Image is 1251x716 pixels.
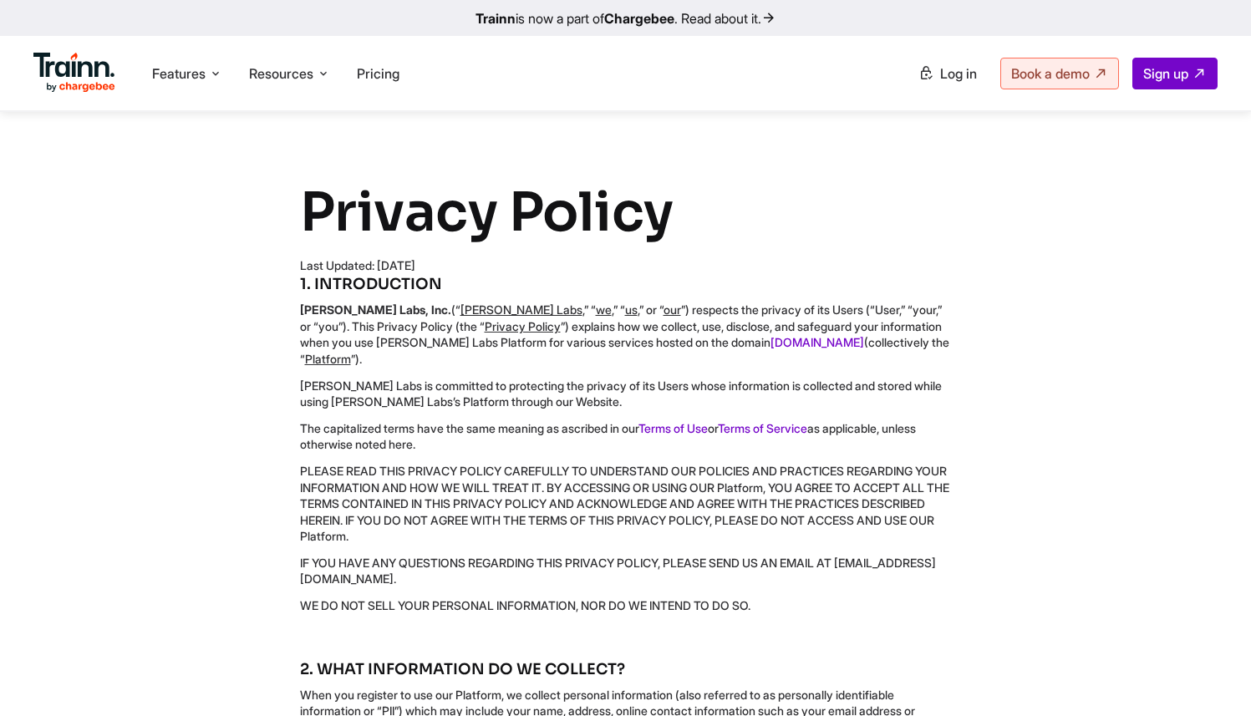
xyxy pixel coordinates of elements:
h5: 2. WHAT INFORMATION DO WE COLLECT? [300,659,952,680]
u: Platform [305,352,351,366]
p: PLEASE READ THIS PRIVACY POLICY CAREFULLY TO UNDERSTAND OUR POLICIES AND PRACTICES REGARDING YOUR... [300,463,952,545]
div: Last Updated: [DATE] [300,257,952,274]
a: Terms of Use [638,421,708,435]
b: Trainn [475,10,516,27]
u: we [596,302,612,317]
a: Sign up [1132,58,1218,89]
u: our [664,302,681,317]
u: Privacy Policy [485,319,561,333]
a: [DOMAIN_NAME] [770,335,864,349]
p: [PERSON_NAME] Labs is committed to protecting the privacy of its Users whose information is colle... [300,378,952,410]
b: [PERSON_NAME] Labs, Inc. [300,302,451,317]
span: Sign up [1143,65,1188,82]
b: Chargebee [604,10,674,27]
h5: 1. INTRODUCTION [300,274,952,295]
u: us [625,302,638,317]
u: [PERSON_NAME] Labs [460,302,582,317]
a: Pricing [357,65,399,82]
p: (“ ,” “ ,” “ ,” or “ ”) respects the privacy of its Users (“User,” “your,” or “you”). This Privac... [300,302,952,367]
span: Resources [249,64,313,83]
img: Trainn Logo [33,53,115,93]
span: Log in [940,65,977,82]
p: WE DO NOT SELL YOUR PERSONAL INFORMATION, NOR DO WE INTEND TO DO SO. [300,597,952,614]
a: Book a demo [1000,58,1119,89]
a: Log in [908,58,987,89]
iframe: Chat Widget [1167,636,1251,716]
span: Features [152,64,206,83]
p: IF YOU HAVE ANY QUESTIONS REGARDING THIS PRIVACY POLICY, PLEASE SEND US AN EMAIL AT [EMAIL_ADDRES... [300,555,952,587]
a: Terms of Service [718,421,807,435]
p: The capitalized terms have the same meaning as ascribed in our or as applicable, unless otherwise... [300,420,952,453]
h1: Privacy Policy [300,179,952,247]
span: Book a demo [1011,65,1090,82]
